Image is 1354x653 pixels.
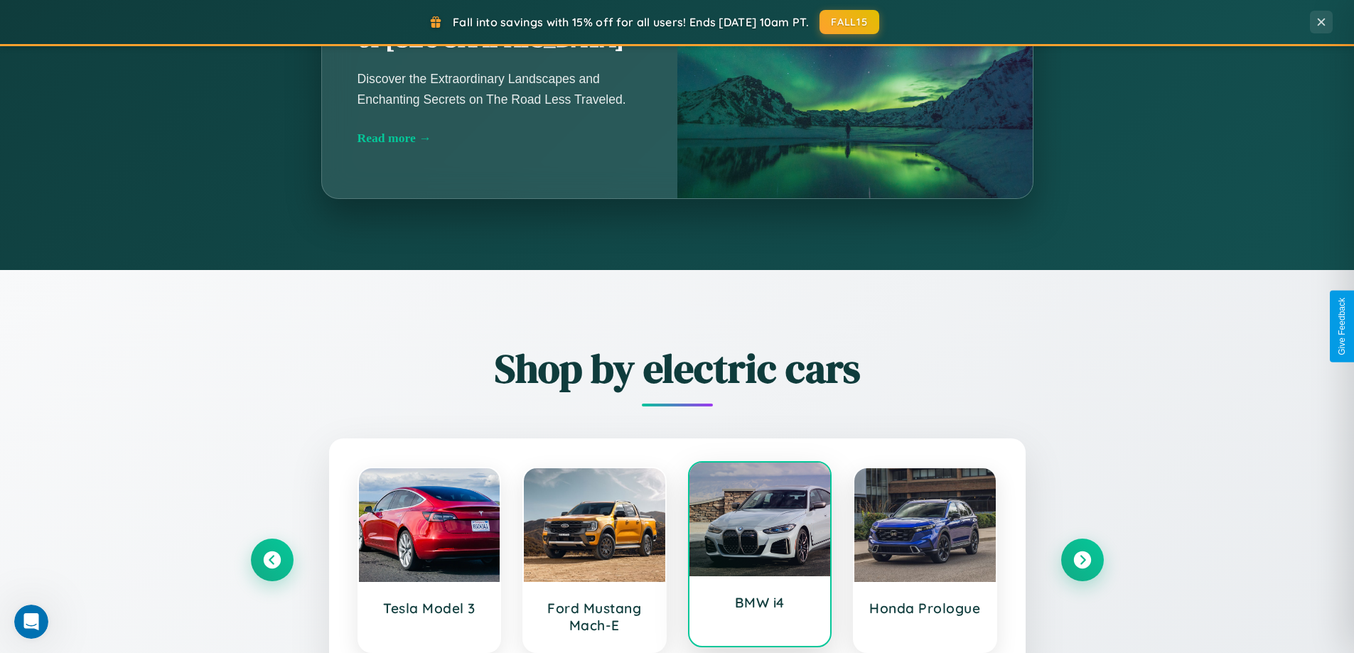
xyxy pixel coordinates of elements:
p: Discover the Extraordinary Landscapes and Enchanting Secrets on The Road Less Traveled. [358,69,642,109]
h3: Tesla Model 3 [373,600,486,617]
button: FALL15 [820,10,879,34]
h2: Shop by electric cars [251,341,1104,396]
h3: Honda Prologue [869,600,982,617]
span: Fall into savings with 15% off for all users! Ends [DATE] 10am PT. [453,15,809,29]
h3: BMW i4 [704,594,817,611]
div: Read more → [358,131,642,146]
div: Give Feedback [1337,298,1347,355]
h3: Ford Mustang Mach-E [538,600,651,634]
iframe: Intercom live chat [14,605,48,639]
